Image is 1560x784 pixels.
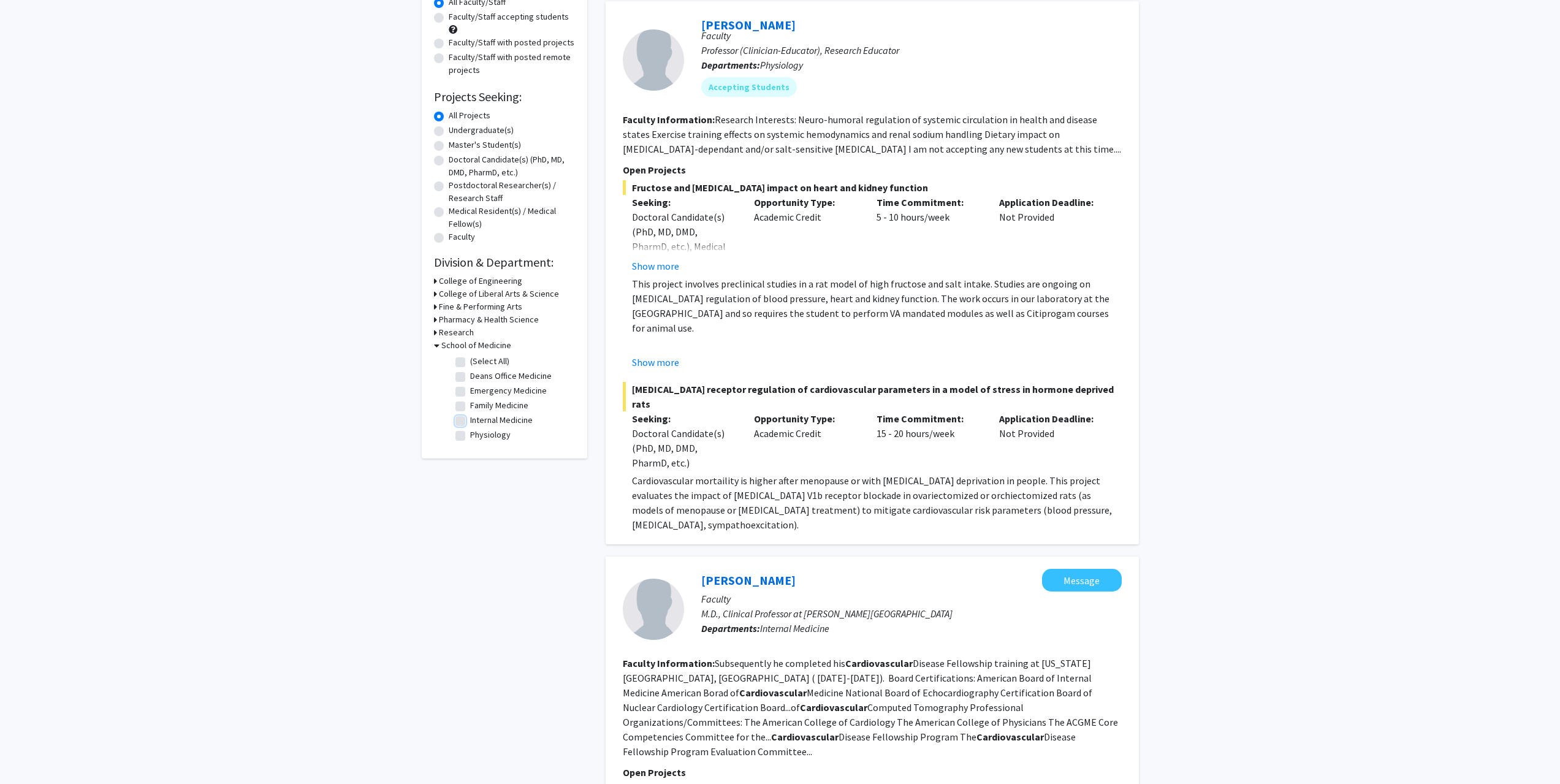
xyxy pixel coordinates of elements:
[439,326,474,339] h3: Research
[449,109,490,122] label: All Projects
[701,43,1122,58] p: Professor (Clinician-Educator), Research Educator
[470,370,552,382] label: Deans Office Medicine
[439,313,539,326] h3: Pharmacy & Health Science
[449,139,521,151] label: Master's Student(s)
[439,275,522,287] h3: College of Engineering
[701,573,796,588] a: [PERSON_NAME]
[632,210,736,283] div: Doctoral Candidate(s) (PhD, MD, DMD, PharmD, etc.), Medical Resident(s) / Medical Fellow(s)
[877,411,981,426] p: Time Commitment:
[999,195,1103,210] p: Application Deadline:
[470,355,509,368] label: (Select All)
[845,657,913,669] b: Cardiovascular
[701,622,760,634] b: Departments:
[441,339,511,352] h3: School of Medicine
[623,113,715,126] b: Faculty Information:
[623,657,1118,758] fg-read-more: Subsequently he completed his Disease Fellowship training at [US_STATE][GEOGRAPHIC_DATA], [GEOGRA...
[867,195,990,273] div: 5 - 10 hours/week
[449,51,575,77] label: Faculty/Staff with posted remote projects
[449,36,574,49] label: Faculty/Staff with posted projects
[632,355,679,370] button: Show more
[623,180,1122,195] span: Fructose and [MEDICAL_DATA] impact on heart and kidney function
[9,729,52,775] iframe: Chat
[632,473,1122,532] p: Cardiovascular mortaility is higher after menopause or with [MEDICAL_DATA] deprivation in people....
[632,276,1122,335] p: This project involves preclinical studies in a rat model of high fructose and salt intake. Studie...
[877,195,981,210] p: Time Commitment:
[623,382,1122,411] span: [MEDICAL_DATA] receptor regulation of cardiovascular parameters in a model of stress in hormone d...
[623,113,1121,155] fg-read-more: Research Interests: Neuro-humoral regulation of systemic circulation in health and disease states...
[632,195,736,210] p: Seeking:
[434,89,575,104] h2: Projects Seeking:
[867,411,990,470] div: 15 - 20 hours/week
[439,287,559,300] h3: College of Liberal Arts & Science
[449,205,575,230] label: Medical Resident(s) / Medical Fellow(s)
[1042,569,1122,592] button: Message Rabih Touma
[632,259,679,273] button: Show more
[449,10,569,23] label: Faculty/Staff accepting students
[623,162,1122,177] p: Open Projects
[439,300,522,313] h3: Fine & Performing Arts
[800,701,867,714] b: Cardiovascular
[449,179,575,205] label: Postdoctoral Researcher(s) / Research Staff
[990,411,1113,470] div: Not Provided
[470,384,547,397] label: Emergency Medicine
[701,28,1122,43] p: Faculty
[745,195,867,273] div: Academic Credit
[760,59,803,71] span: Physiology
[449,230,475,243] label: Faculty
[701,77,797,97] mat-chip: Accepting Students
[701,606,1122,621] p: M.D., Clinical Professor at [PERSON_NAME][GEOGRAPHIC_DATA]
[470,399,528,412] label: Family Medicine
[470,428,511,441] label: Physiology
[449,124,514,137] label: Undergraduate(s)
[623,765,1122,780] p: Open Projects
[470,414,533,427] label: Internal Medicine
[771,731,839,743] b: Cardiovascular
[990,195,1113,273] div: Not Provided
[745,411,867,470] div: Academic Credit
[632,411,736,426] p: Seeking:
[701,59,760,71] b: Departments:
[760,622,829,634] span: Internal Medicine
[999,411,1103,426] p: Application Deadline:
[632,426,736,470] div: Doctoral Candidate(s) (PhD, MD, DMD, PharmD, etc.)
[434,255,575,270] h2: Division & Department:
[976,731,1044,743] b: Cardiovascular
[449,153,575,179] label: Doctoral Candidate(s) (PhD, MD, DMD, PharmD, etc.)
[701,17,796,32] a: [PERSON_NAME]
[739,687,807,699] b: Cardiovascular
[701,592,1122,606] p: Faculty
[623,657,715,669] b: Faculty Information:
[754,195,858,210] p: Opportunity Type:
[754,411,858,426] p: Opportunity Type:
